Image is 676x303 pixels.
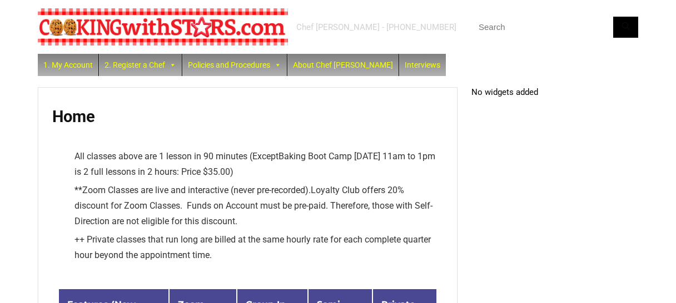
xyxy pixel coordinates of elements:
[182,54,287,76] a: Policies and Procedures
[471,17,638,38] input: Search
[399,54,446,76] a: Interviews
[99,54,182,76] a: 2. Register a Chef
[471,87,638,97] p: No widgets added
[52,107,443,126] h1: Home
[82,185,311,195] span: Zoom Classes are live and interactive (never pre-recorded).
[74,183,438,229] li: ** Loyalty Club offers 20% discount for Zoom Classes. Funds on Account must be pre-paid. Therefor...
[74,149,438,180] li: All classes above are 1 lesson in 90 minutes (Except
[38,54,98,76] a: 1. My Account
[296,22,456,33] div: Chef [PERSON_NAME] - [PHONE_NUMBER]
[74,232,438,263] li: ++ Private classes that run long are billed at the same hourly rate for each complete quarter hou...
[613,17,638,38] button: Search
[38,8,288,46] img: Chef Paula's Cooking With Stars
[287,54,399,76] a: About Chef [PERSON_NAME]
